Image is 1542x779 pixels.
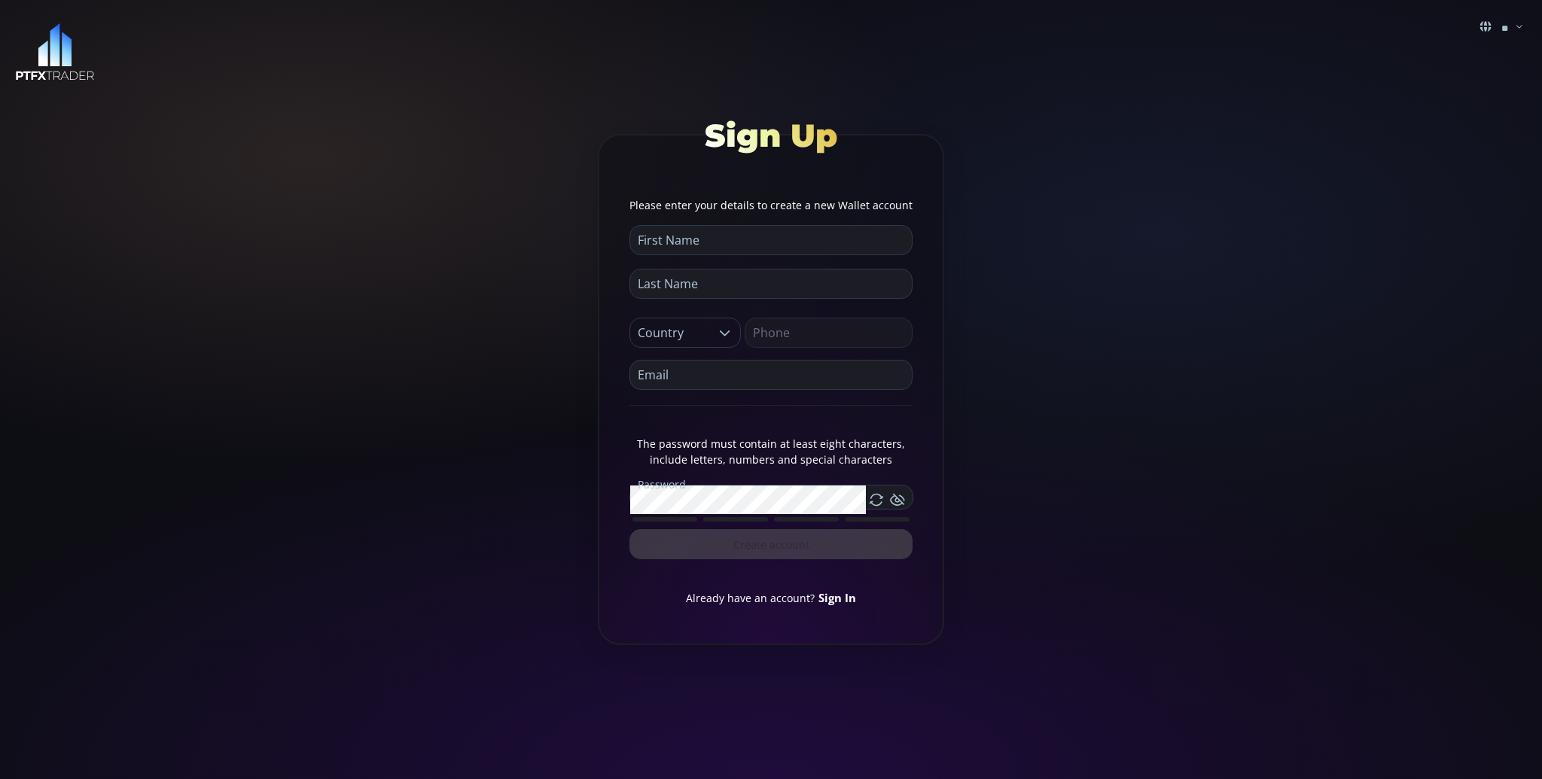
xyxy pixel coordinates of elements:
[629,589,913,606] div: Already have an account?
[629,436,913,467] div: The password must contain at least eight characters, include letters, numbers and special characters
[629,197,913,213] div: Please enter your details to create a new Wallet account
[15,23,95,81] img: LOGO
[705,116,837,155] span: Sign Up
[818,590,856,605] a: Sign In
